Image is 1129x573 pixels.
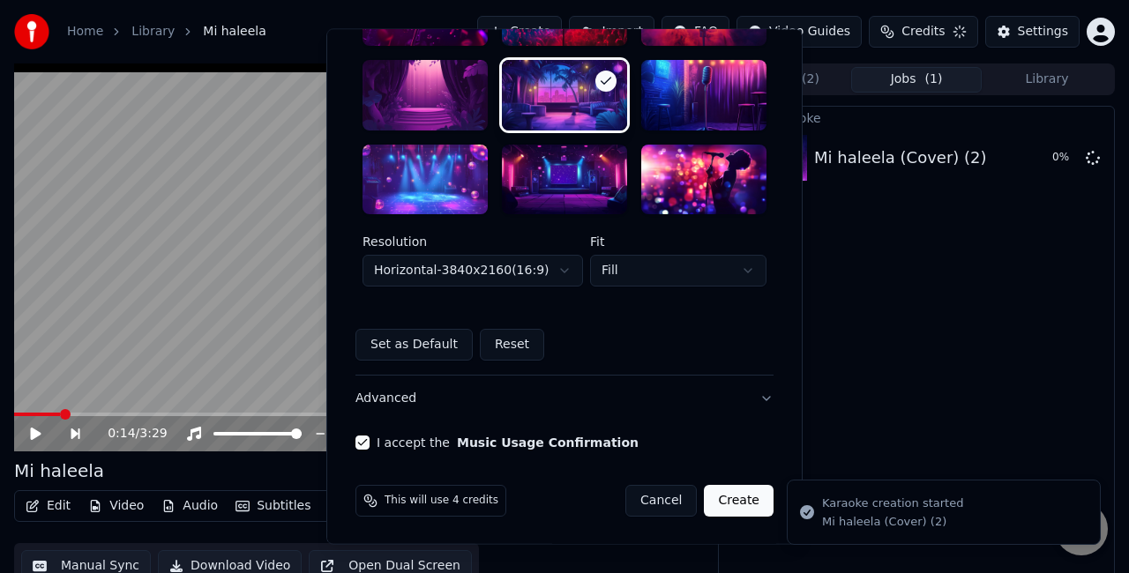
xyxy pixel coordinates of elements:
label: Fit [590,236,766,249]
button: Advanced [355,376,774,422]
button: Set as Default [355,330,473,361]
button: Reset [480,330,544,361]
span: This will use 4 credits [385,495,498,509]
label: I accept the [377,437,639,450]
button: Cancel [625,486,697,517]
button: Create [704,486,774,517]
label: Resolution [363,236,583,249]
button: I accept the [457,437,639,450]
